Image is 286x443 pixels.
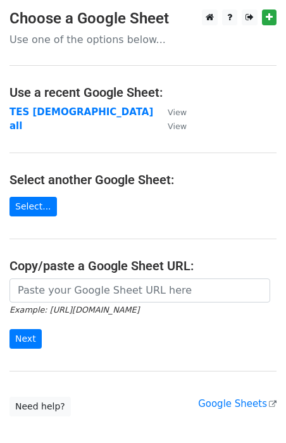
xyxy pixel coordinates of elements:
a: Select... [9,197,57,216]
h4: Select another Google Sheet: [9,172,277,187]
small: View [168,122,187,131]
small: Example: [URL][DOMAIN_NAME] [9,305,139,315]
h4: Use a recent Google Sheet: [9,85,277,100]
h4: Copy/paste a Google Sheet URL: [9,258,277,273]
input: Paste your Google Sheet URL here [9,278,270,303]
a: View [155,106,187,118]
input: Next [9,329,42,349]
a: Need help? [9,397,71,416]
a: all [9,120,22,132]
p: Use one of the options below... [9,33,277,46]
a: Google Sheets [198,398,277,409]
h3: Choose a Google Sheet [9,9,277,28]
a: TES [DEMOGRAPHIC_DATA] [9,106,153,118]
a: View [155,120,187,132]
small: View [168,108,187,117]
